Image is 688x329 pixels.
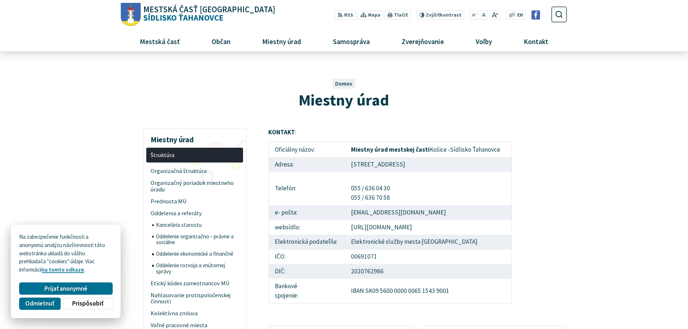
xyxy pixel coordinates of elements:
span: Občan [209,31,233,51]
p: : [268,128,512,137]
h3: Miestny úrad [146,130,243,145]
span: Zverejňovanie [399,31,446,51]
a: Kontakt [511,31,562,51]
button: Nastaviť pôvodnú veľkosť písma [480,10,488,20]
button: Odmietnuť [19,298,60,310]
td: IBAN SK [345,279,512,303]
span: Oddelenie organizačno – právne a sociálne [156,231,239,248]
span: Organizačný poriadok miestneho úradu [151,177,239,195]
a: Kancelária starostu [152,219,243,231]
span: Štruktúra [151,149,239,161]
a: Oddelenie ekonomické a finančné [152,248,243,260]
span: Organizačná štruktúra [151,165,239,177]
span: Voľby [473,31,495,51]
a: 00691071 [351,252,377,260]
td: Elektronická podateľňa: [269,235,345,250]
span: Prednosta MÚ [151,195,239,207]
a: EN [515,12,525,19]
span: Mestská časť [137,31,182,51]
a: Nahlasovanie protispoločenskej činnosti [146,289,243,308]
span: Samospráva [330,31,372,51]
span: Mapa [368,12,380,19]
span: Odmietnuť [25,300,54,307]
img: Prejsť na Facebook stránku [531,10,540,20]
button: Zvýšiťkontrast [416,10,464,20]
a: Elektronické služby mesta [GEOGRAPHIC_DATA] [351,238,477,246]
a: 055 / 636 70 58 [351,194,390,202]
td: [STREET_ADDRESS] [345,157,512,172]
a: Samospráva [320,31,383,51]
a: Mapa [358,10,383,20]
span: Kancelária starostu [156,219,239,231]
a: Organizačný poriadok miestneho úradu [146,177,243,195]
a: Voľby [463,31,505,51]
a: Zverejňovanie [389,31,457,51]
button: Prijať anonymné [19,282,112,295]
a: 2020762986 [351,267,384,275]
a: Etický kódex zamestnancov MÚ [146,277,243,289]
span: Etický kódex zamestnancov MÚ [151,277,239,289]
a: Oddelenie organizačno – právne a sociálne [152,231,243,248]
span: Miestny úrad [299,90,389,110]
td: Bankové spojenie: [269,279,345,303]
span: Sídlisko Ťahanovce [141,5,276,22]
td: [URL][DOMAIN_NAME] [345,220,512,235]
td: Košice -Sídlisko Ťahanovce [345,142,512,157]
a: 1543 9001 [422,287,449,295]
a: Prednosta MÚ [146,195,243,207]
a: Logo Sídlisko Ťahanovce, prejsť na domovskú stránku. [121,3,275,26]
a: Oddelenia a referáty [146,207,243,219]
img: Prejsť na domovskú stránku [121,3,141,26]
span: Kontakt [521,31,551,51]
span: kontrast [426,12,462,18]
span: Miestny úrad [259,31,304,51]
span: Mestská časť [GEOGRAPHIC_DATA] [143,5,275,14]
span: Oddelenie ekonomické a finančné [156,248,239,260]
button: Zmenšiť veľkosť písma [470,10,479,20]
span: Nahlasovanie protispoločenskej činnosti [151,289,239,308]
a: na tomto odkaze [42,266,84,273]
span: Oddelenia a referáty [151,207,239,219]
a: Domov [335,80,352,87]
td: websídlo: [269,220,345,235]
span: EN [517,12,523,19]
a: Občan [198,31,243,51]
button: Prispôsobiť [63,298,112,310]
strong: Miestny úrad mestskej časti [351,146,430,153]
a: Mestská časť [126,31,193,51]
td: e- pošta: [269,205,345,220]
button: Tlačiť [385,10,411,20]
td: Oficiálny názov: [269,142,345,157]
span: Tlačiť [394,12,408,18]
td: Adresa: [269,157,345,172]
button: Zväčšiť veľkosť písma [489,10,500,20]
span: RSS [344,12,353,19]
span: Oddelenie rozvoja a vnútornej správy [156,260,239,277]
a: Organizačná štruktúra [146,165,243,177]
td: Telefón: [269,172,345,205]
a: Štruktúra [146,148,243,163]
td: IČO: [269,250,345,264]
td: DIČ: [269,264,345,279]
a: Miestny úrad [249,31,314,51]
a: 055 / 636 04 30 [351,184,390,192]
span: Prijať anonymné [44,285,87,293]
span: Zvýšiť [426,12,440,18]
a: 09 5600 0000 0065 [372,287,421,295]
span: Kolektívna zmluva [151,308,239,320]
a: Oddelenie rozvoja a vnútornej správy [152,260,243,277]
strong: KONTAKT [268,128,295,136]
span: Prispôsobiť [72,300,103,307]
td: [EMAIL_ADDRESS][DOMAIN_NAME] [345,205,512,220]
a: Kolektívna zmluva [146,308,243,320]
p: Na zabezpečenie funkčnosti a anonymnú analýzu návštevnosti táto webstránka ukladá do vášho prehli... [19,233,112,274]
a: RSS [335,10,356,20]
